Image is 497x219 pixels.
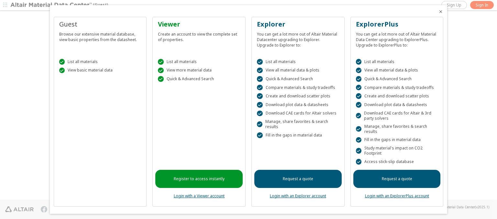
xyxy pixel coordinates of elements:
[158,68,164,73] div: 
[158,59,164,65] div: 
[257,93,339,99] div: Create and download scatter plots
[356,102,362,108] div: 
[59,59,65,65] div: 
[59,68,65,73] div: 
[353,170,441,188] a: Request a quote
[356,59,438,65] div: List all materials
[257,111,339,116] div: Download CAE cards for Altair solvers
[356,20,438,29] div: ExplorerPlus
[356,111,438,121] div: Download CAE cards for Altair & 3rd party solvers
[356,93,438,99] div: Create and download scatter plots
[257,102,263,108] div: 
[257,93,263,99] div: 
[158,76,240,82] div: Quick & Advanced Search
[356,159,362,165] div: 
[59,20,141,29] div: Guest
[356,126,361,132] div: 
[257,119,339,129] div: Manage, share favorites & search results
[356,76,438,82] div: Quick & Advanced Search
[356,85,438,91] div: Compare materials & study tradeoffs
[174,193,225,199] a: Login with a Viewer account
[257,59,339,65] div: List all materials
[257,68,339,73] div: View all material data & plots
[356,93,362,99] div: 
[356,68,438,73] div: View all material data & plots
[356,29,438,48] div: You can get a lot more out of Altair Material Data Center upgrading to ExplorerPlus. Upgrade to E...
[356,85,362,91] div: 
[257,76,339,82] div: Quick & Advanced Search
[257,132,339,138] div: Fill in the gaps in material data
[356,137,362,143] div: 
[356,68,362,73] div: 
[59,59,141,65] div: List all materials
[257,85,263,91] div: 
[356,59,362,65] div: 
[356,113,361,119] div: 
[356,76,362,82] div: 
[59,68,141,73] div: View basic material data
[158,20,240,29] div: Viewer
[356,148,361,154] div: 
[270,193,326,199] a: Login with an Explorer account
[257,111,263,116] div: 
[158,59,240,65] div: List all materials
[254,170,342,188] a: Request a quote
[257,68,263,73] div: 
[356,146,438,156] div: Study material's impact on CO2 Footprint
[257,85,339,91] div: Compare materials & study tradeoffs
[257,59,263,65] div: 
[257,102,339,108] div: Download plot data & datasheets
[356,159,438,165] div: Access stick-slip database
[356,102,438,108] div: Download plot data & datasheets
[257,121,262,127] div: 
[59,29,141,42] div: Browse our extensive material database, view basic properties from the datasheet.
[365,193,429,199] a: Login with an ExplorerPlus account
[257,76,263,82] div: 
[257,29,339,48] div: You can get a lot more out of Altair Material Datacenter upgrading to Explorer. Upgrade to Explor...
[356,124,438,134] div: Manage, share favorites & search results
[158,68,240,73] div: View more material data
[155,170,243,188] a: Register to access instantly
[158,76,164,82] div: 
[257,132,263,138] div: 
[158,29,240,42] div: Create an account to view the complete set of properties.
[438,9,443,14] button: Close
[356,137,438,143] div: Fill in the gaps in material data
[257,20,339,29] div: Explorer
